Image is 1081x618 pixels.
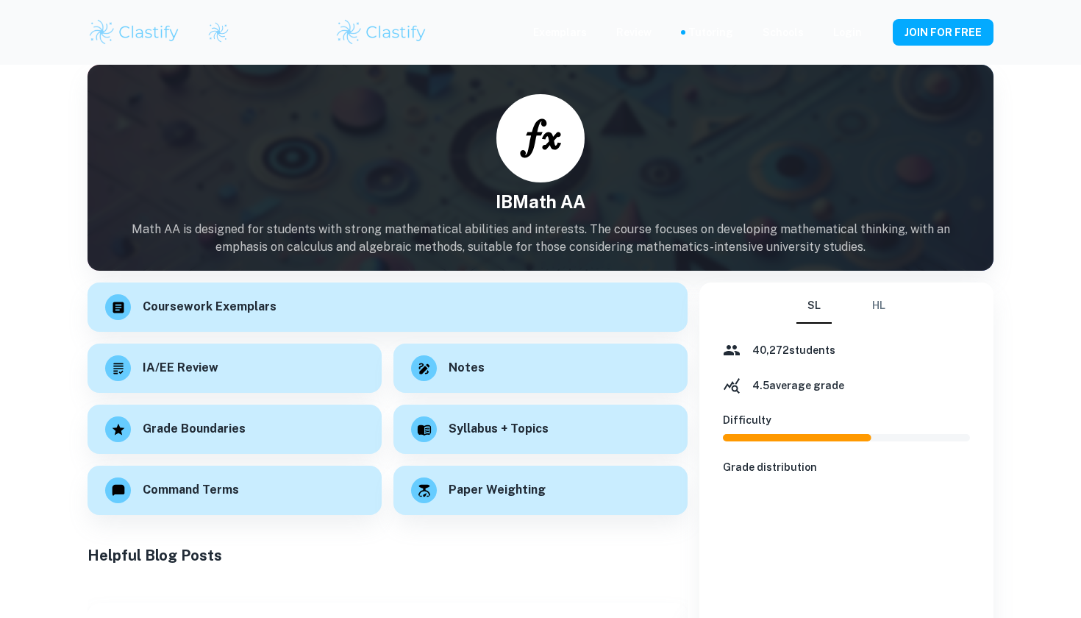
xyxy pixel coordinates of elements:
a: Clastify logo [199,21,229,43]
p: Exemplars [533,24,587,40]
h5: Helpful Blog Posts [88,544,688,566]
a: Login [833,24,862,40]
a: Tutoring [688,24,733,40]
h6: Difficulty [723,412,970,428]
button: HL [861,288,896,324]
a: Syllabus + Topics [393,405,688,454]
h6: IA/EE Review [143,359,218,377]
a: Notes [393,344,688,393]
h6: 40,272 students [752,342,835,358]
img: Clastify logo [88,18,181,47]
a: Schools [763,24,804,40]
h4: IB Math AA [88,188,993,215]
a: Coursework Exemplars [88,283,688,332]
a: Grade Boundaries [88,405,382,454]
h6: Grade distribution [723,459,970,475]
h6: Paper Weighting [449,481,546,500]
p: Review [616,24,652,40]
a: IA/EE Review [88,344,382,393]
img: Clastify logo [335,18,428,47]
h6: 4.5 average grade [752,377,844,394]
h6: Coursework Exemplars [143,298,277,316]
button: Help and Feedback [874,29,881,36]
a: Command Terms [88,466,382,515]
h6: Command Terms [143,481,239,500]
h6: Notes [449,359,485,377]
button: JOIN FOR FREE [893,19,993,46]
img: Clastify logo [207,21,229,43]
h6: Grade Boundaries [143,420,246,438]
h6: Syllabus + Topics [449,420,549,438]
img: math-aa.svg [518,116,563,160]
button: SL [796,288,832,324]
p: Math AA is designed for students with strong mathematical abilities and interests. The course foc... [88,221,993,256]
a: Paper Weighting [393,466,688,515]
